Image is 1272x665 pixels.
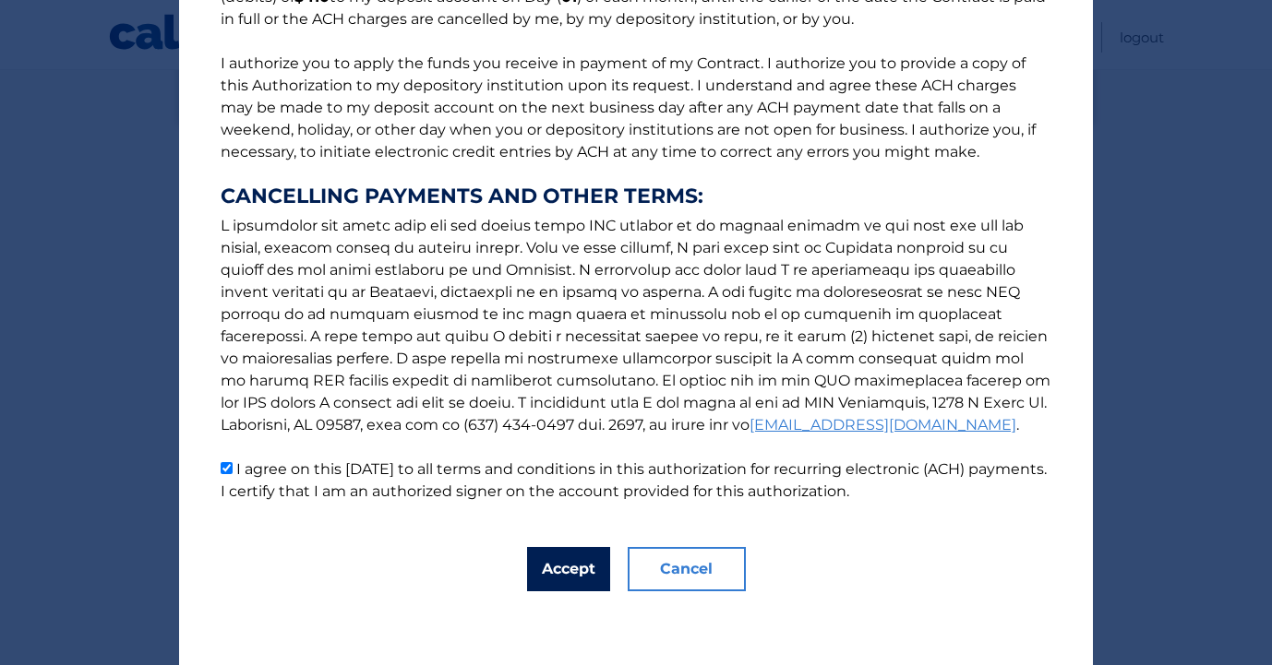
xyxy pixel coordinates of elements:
label: I agree on this [DATE] to all terms and conditions in this authorization for recurring electronic... [221,460,1047,500]
button: Accept [527,547,610,591]
strong: CANCELLING PAYMENTS AND OTHER TERMS: [221,185,1051,208]
a: [EMAIL_ADDRESS][DOMAIN_NAME] [750,416,1016,433]
button: Cancel [628,547,746,591]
